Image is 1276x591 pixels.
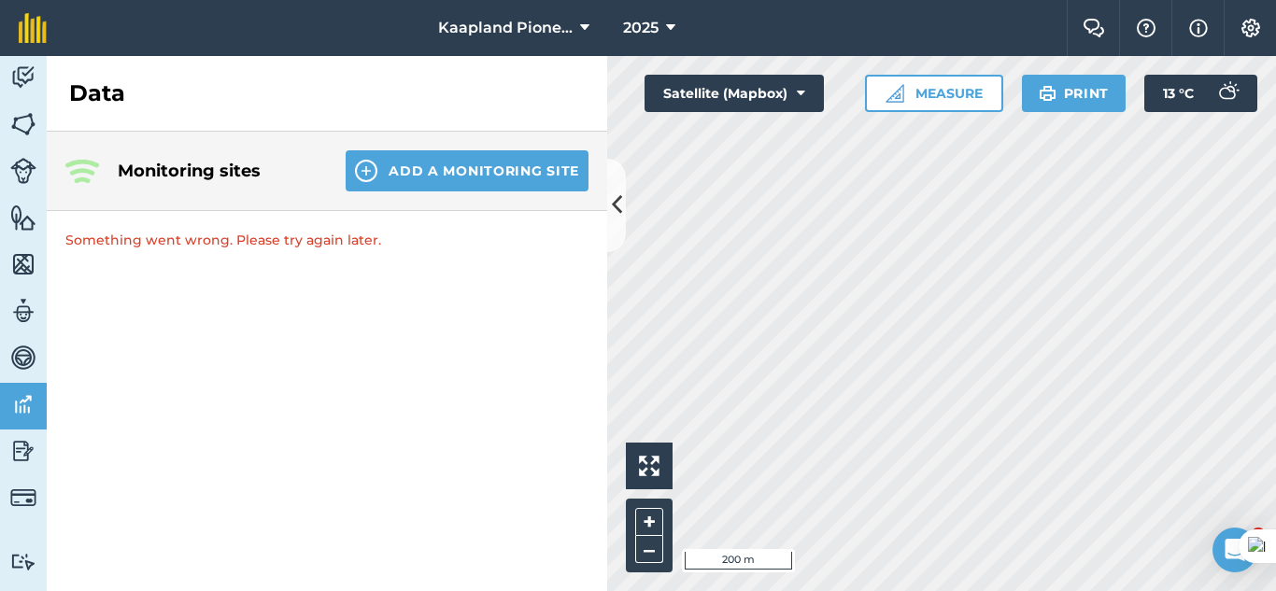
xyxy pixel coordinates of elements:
[886,84,904,103] img: Ruler icon
[10,344,36,372] img: svg+xml;base64,PD94bWwgdmVyc2lvbj0iMS4wIiBlbmNvZGluZz0idXRmLTgiPz4KPCEtLSBHZW5lcmF0b3I6IEFkb2JlIE...
[10,250,36,278] img: svg+xml;base64,PHN2ZyB4bWxucz0iaHR0cDovL3d3dy53My5vcmcvMjAwMC9zdmciIHdpZHRoPSI1NiIgaGVpZ2h0PSI2MC...
[10,390,36,418] img: svg+xml;base64,PD94bWwgdmVyc2lvbj0iMS4wIiBlbmNvZGluZz0idXRmLTgiPz4KPCEtLSBHZW5lcmF0b3I6IEFkb2JlIE...
[639,456,659,476] img: Four arrows, one pointing top left, one top right, one bottom right and the last bottom left
[1212,528,1257,572] iframe: Intercom live chat
[635,508,663,536] button: +
[438,17,573,39] span: Kaapland Pioneer
[19,13,47,43] img: fieldmargin Logo
[10,485,36,511] img: svg+xml;base64,PD94bWwgdmVyc2lvbj0iMS4wIiBlbmNvZGluZz0idXRmLTgiPz4KPCEtLSBHZW5lcmF0b3I6IEFkb2JlIE...
[10,204,36,232] img: svg+xml;base64,PHN2ZyB4bWxucz0iaHR0cDovL3d3dy53My5vcmcvMjAwMC9zdmciIHdpZHRoPSI1NiIgaGVpZ2h0PSI2MC...
[1189,17,1208,39] img: svg+xml;base64,PHN2ZyB4bWxucz0iaHR0cDovL3d3dy53My5vcmcvMjAwMC9zdmciIHdpZHRoPSIxNyIgaGVpZ2h0PSIxNy...
[10,158,36,184] img: svg+xml;base64,PD94bWwgdmVyc2lvbj0iMS4wIiBlbmNvZGluZz0idXRmLTgiPz4KPCEtLSBHZW5lcmF0b3I6IEFkb2JlIE...
[1251,528,1266,542] span: 2
[10,110,36,138] img: svg+xml;base64,PHN2ZyB4bWxucz0iaHR0cDovL3d3dy53My5vcmcvMjAwMC9zdmciIHdpZHRoPSI1NiIgaGVpZ2h0PSI2MC...
[355,160,377,182] img: svg+xml;base64,PHN2ZyB4bWxucz0iaHR0cDovL3d3dy53My5vcmcvMjAwMC9zdmciIHdpZHRoPSIxNCIgaGVpZ2h0PSIyNC...
[10,553,36,570] img: svg+xml;base64,PD94bWwgdmVyc2lvbj0iMS4wIiBlbmNvZGluZz0idXRmLTgiPz4KPCEtLSBHZW5lcmF0b3I6IEFkb2JlIE...
[1163,75,1194,112] span: 13 ° C
[47,211,607,269] p: Something went wrong. Please try again later.
[1135,19,1157,37] img: A question mark icon
[65,160,99,183] img: Three radiating wave signals
[1240,19,1262,37] img: A cog icon
[865,75,1003,112] button: Measure
[1209,75,1246,112] img: svg+xml;base64,PD94bWwgdmVyc2lvbj0iMS4wIiBlbmNvZGluZz0idXRmLTgiPz4KPCEtLSBHZW5lcmF0b3I6IEFkb2JlIE...
[10,437,36,465] img: svg+xml;base64,PD94bWwgdmVyc2lvbj0iMS4wIiBlbmNvZGluZz0idXRmLTgiPz4KPCEtLSBHZW5lcmF0b3I6IEFkb2JlIE...
[1039,82,1056,105] img: svg+xml;base64,PHN2ZyB4bWxucz0iaHR0cDovL3d3dy53My5vcmcvMjAwMC9zdmciIHdpZHRoPSIxOSIgaGVpZ2h0PSIyNC...
[346,150,588,191] button: Add a Monitoring Site
[69,78,125,108] h2: Data
[1022,75,1127,112] button: Print
[1083,19,1105,37] img: Two speech bubbles overlapping with the left bubble in the forefront
[118,158,316,184] h4: Monitoring sites
[623,17,659,39] span: 2025
[645,75,824,112] button: Satellite (Mapbox)
[10,63,36,91] img: svg+xml;base64,PD94bWwgdmVyc2lvbj0iMS4wIiBlbmNvZGluZz0idXRmLTgiPz4KPCEtLSBHZW5lcmF0b3I6IEFkb2JlIE...
[635,536,663,563] button: –
[1144,75,1257,112] button: 13 °C
[10,297,36,325] img: svg+xml;base64,PD94bWwgdmVyc2lvbj0iMS4wIiBlbmNvZGluZz0idXRmLTgiPz4KPCEtLSBHZW5lcmF0b3I6IEFkb2JlIE...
